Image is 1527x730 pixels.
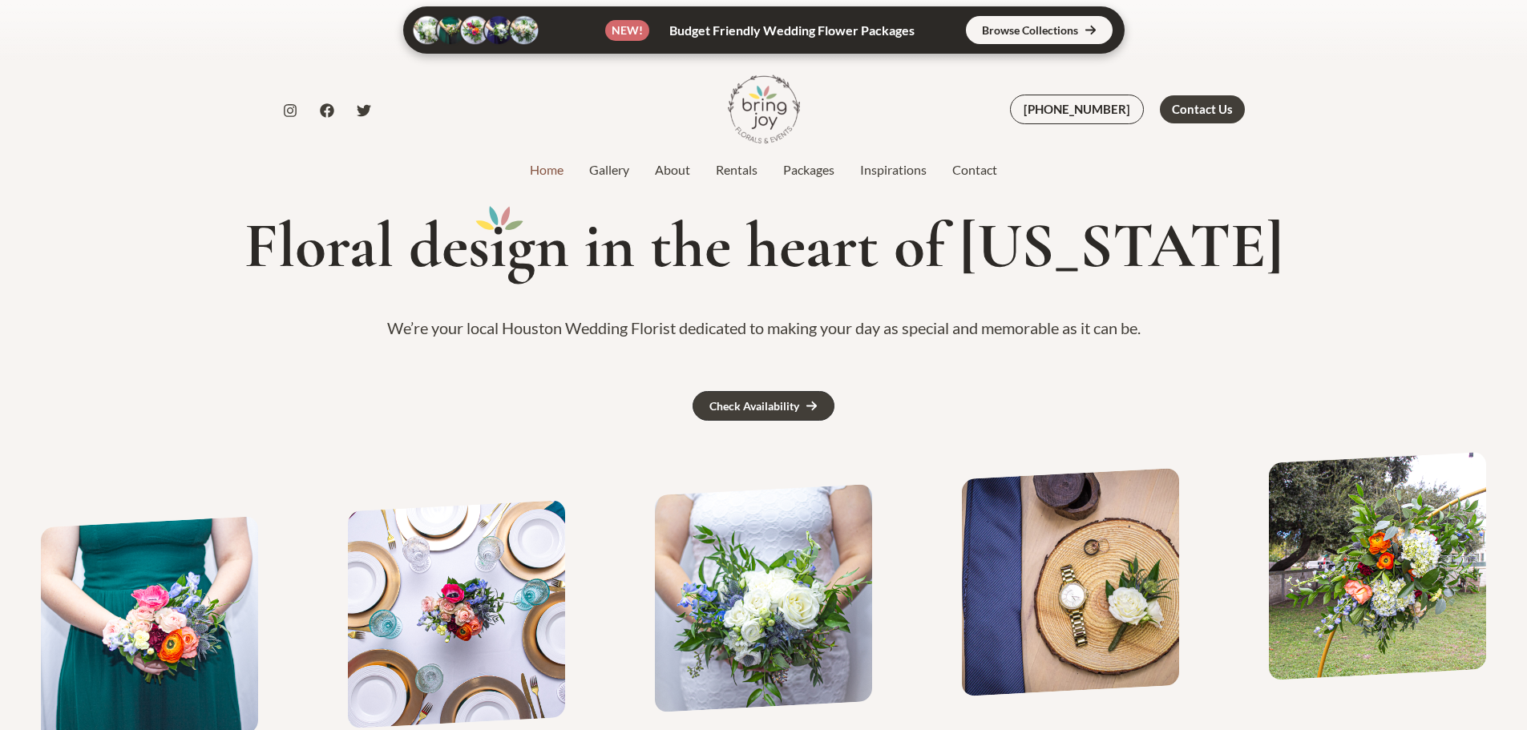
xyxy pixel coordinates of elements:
a: Home [517,160,576,179]
p: We’re your local Houston Wedding Florist dedicated to making your day as special and memorable as... [19,313,1508,343]
mark: i [490,211,507,281]
a: Contact Us [1160,95,1245,123]
a: Gallery [576,160,642,179]
a: Twitter [357,103,371,118]
a: About [642,160,703,179]
a: Packages [770,160,847,179]
a: Check Availability [693,391,834,421]
a: [PHONE_NUMBER] [1010,95,1144,124]
a: Inspirations [847,160,939,179]
nav: Site Navigation [517,158,1010,182]
a: Contact [939,160,1010,179]
a: Instagram [283,103,297,118]
img: Bring Joy [728,73,800,145]
div: Check Availability [709,401,799,412]
a: Rentals [703,160,770,179]
h1: Floral des gn in the heart of [US_STATE] [19,211,1508,281]
a: Facebook [320,103,334,118]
